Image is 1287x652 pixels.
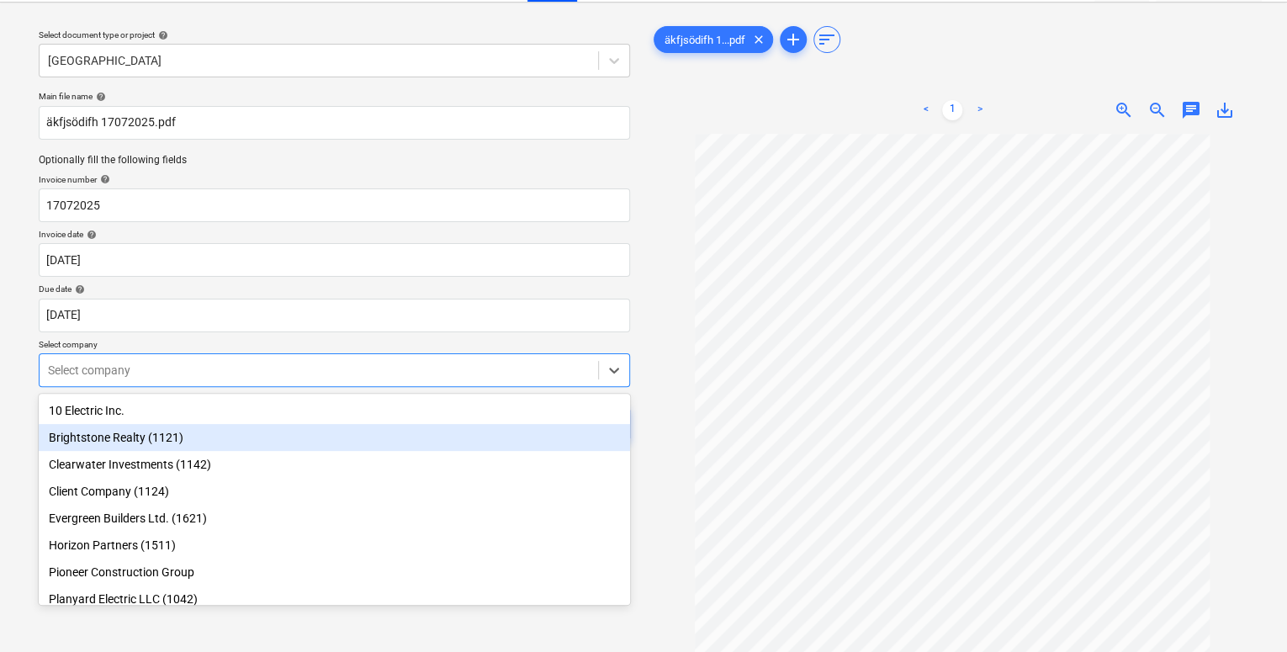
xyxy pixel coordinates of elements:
div: Invoice date [39,229,630,240]
a: Next page [969,100,989,120]
span: help [71,284,85,294]
input: Main file name [39,106,630,140]
input: Invoice number [39,188,630,222]
span: help [83,230,97,240]
div: Clearwater Investments (1142) [39,451,630,478]
span: help [93,92,106,102]
span: äkfjsödifh 1...pdf [654,34,755,46]
div: äkfjsödifh 1...pdf [654,26,773,53]
a: Page 1 is your current page [942,100,962,120]
div: Planyard Electric LLC (1042) [39,586,630,612]
input: Invoice date not specified [39,243,630,277]
iframe: Chat Widget [1203,571,1287,652]
p: Optionally fill the following fields [39,153,630,167]
div: Horizon Partners (1511) [39,532,630,559]
span: help [155,30,168,40]
span: chat [1181,100,1201,120]
div: 10 Electric Inc. [39,397,630,424]
div: Pioneer Construction Group [39,559,630,586]
div: Due date [39,284,630,294]
span: save_alt [1215,100,1235,120]
div: Client Company (1124) [39,478,630,505]
span: clear [749,29,769,50]
div: Main file name [39,91,630,102]
div: Evergreen Builders Ltd. (1621) [39,505,630,532]
span: zoom_in [1114,100,1134,120]
input: Due date not specified [39,299,630,332]
span: add [783,29,803,50]
div: Brightstone Realty (1121) [39,424,630,451]
div: Invoice number [39,174,630,185]
span: sort [817,29,837,50]
span: zoom_out [1147,100,1168,120]
a: Previous page [915,100,935,120]
span: help [97,174,110,184]
p: Select company [39,339,630,353]
div: Select document type or project [39,29,630,40]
